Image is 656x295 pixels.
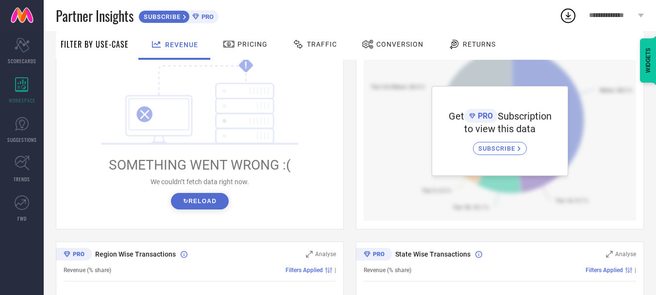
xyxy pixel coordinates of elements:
span: Revenue [165,41,198,49]
span: | [335,267,336,274]
span: SCORECARDS [8,57,36,65]
span: Revenue (% share) [364,267,411,274]
span: Subscription [498,110,552,122]
span: Analyse [315,251,336,258]
span: TRENDS [14,175,30,183]
span: SUGGESTIONS [7,136,37,143]
div: Premium [356,248,392,262]
span: Returns [463,40,496,48]
tspan: ! [245,60,247,71]
span: FWD [17,215,27,222]
span: Conversion [376,40,423,48]
span: Filters Applied [286,267,323,274]
span: Filters Applied [586,267,623,274]
span: State Wise Transactions [395,250,471,258]
span: Filter By Use-Case [61,38,129,50]
span: We couldn’t fetch data right now. [151,178,249,186]
span: Get [449,110,464,122]
span: Region Wise Transactions [95,250,176,258]
button: ↻Reload [171,193,229,209]
svg: Zoom [306,251,313,258]
a: SUBSCRIBEPRO [138,8,219,23]
span: Pricing [237,40,268,48]
span: Revenue (% share) [64,267,111,274]
span: Traffic [307,40,337,48]
span: WORKSPACE [9,97,35,104]
a: SUBSCRIBE [473,135,527,155]
div: Premium [56,248,92,262]
span: PRO [199,13,214,20]
span: SOMETHING WENT WRONG :( [109,157,291,173]
span: PRO [475,111,493,121]
svg: Zoom [606,251,613,258]
div: Open download list [559,7,577,24]
span: | [635,267,636,274]
span: SUBSCRIBE [478,145,518,152]
span: Partner Insights [56,6,134,26]
span: Analyse [615,251,636,258]
span: to view this data [464,123,536,135]
span: SUBSCRIBE [139,13,183,20]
